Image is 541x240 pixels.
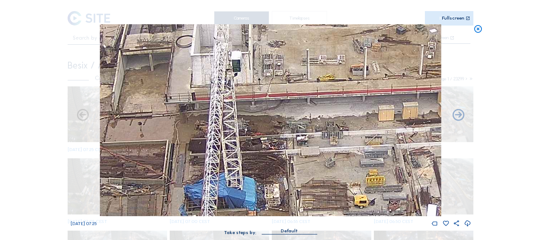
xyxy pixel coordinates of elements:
div: Default [262,227,317,234]
div: Take steps by: [224,230,256,235]
img: Image [100,24,441,216]
span: [DATE] 07:25 [71,221,97,226]
div: Fullscreen [442,16,464,21]
div: Default [281,227,298,235]
i: Forward [76,109,90,123]
i: Back [451,109,465,123]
